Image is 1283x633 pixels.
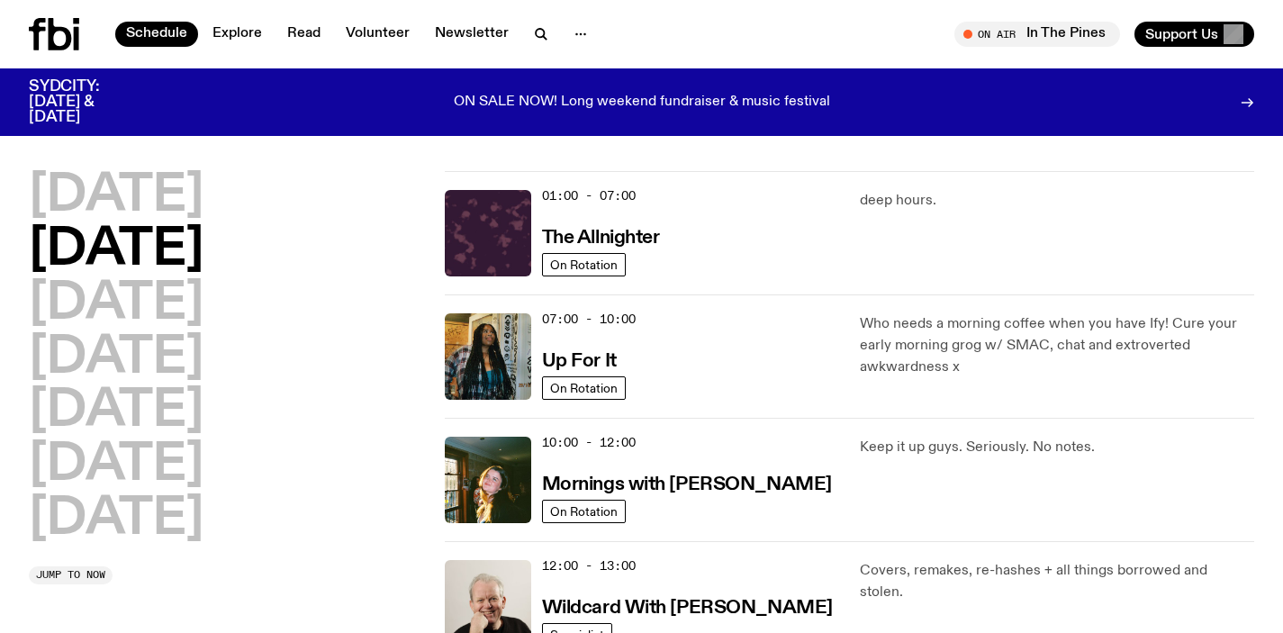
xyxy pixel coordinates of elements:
[550,258,618,271] span: On Rotation
[36,570,105,580] span: Jump to now
[542,557,636,574] span: 12:00 - 13:00
[542,253,626,276] a: On Rotation
[860,190,1254,212] p: deep hours.
[542,595,833,618] a: Wildcard With [PERSON_NAME]
[454,95,830,111] p: ON SALE NOW! Long weekend fundraiser & music festival
[542,311,636,328] span: 07:00 - 10:00
[29,386,203,437] button: [DATE]
[115,22,198,47] a: Schedule
[542,229,660,248] h3: The Allnighter
[29,440,203,491] button: [DATE]
[542,599,833,618] h3: Wildcard With [PERSON_NAME]
[542,225,660,248] a: The Allnighter
[542,187,636,204] span: 01:00 - 07:00
[542,348,617,371] a: Up For It
[860,560,1254,603] p: Covers, remakes, re-hashes + all things borrowed and stolen.
[860,313,1254,378] p: Who needs a morning coffee when you have Ify! Cure your early morning grog w/ SMAC, chat and extr...
[1134,22,1254,47] button: Support Us
[29,225,203,276] button: [DATE]
[276,22,331,47] a: Read
[542,376,626,400] a: On Rotation
[542,352,617,371] h3: Up For It
[424,22,520,47] a: Newsletter
[550,381,618,394] span: On Rotation
[29,79,144,125] h3: SYDCITY: [DATE] & [DATE]
[29,494,203,545] button: [DATE]
[954,22,1120,47] button: On AirIn The Pines
[29,279,203,330] button: [DATE]
[550,504,618,518] span: On Rotation
[542,500,626,523] a: On Rotation
[860,437,1254,458] p: Keep it up guys. Seriously. No notes.
[29,171,203,222] button: [DATE]
[29,333,203,384] button: [DATE]
[445,437,531,523] img: Freya smiles coyly as she poses for the image.
[1145,26,1218,42] span: Support Us
[542,475,832,494] h3: Mornings with [PERSON_NAME]
[445,313,531,400] img: Ify - a Brown Skin girl with black braided twists, looking up to the side with her tongue stickin...
[542,434,636,451] span: 10:00 - 12:00
[542,472,832,494] a: Mornings with [PERSON_NAME]
[202,22,273,47] a: Explore
[29,566,113,584] button: Jump to now
[335,22,420,47] a: Volunteer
